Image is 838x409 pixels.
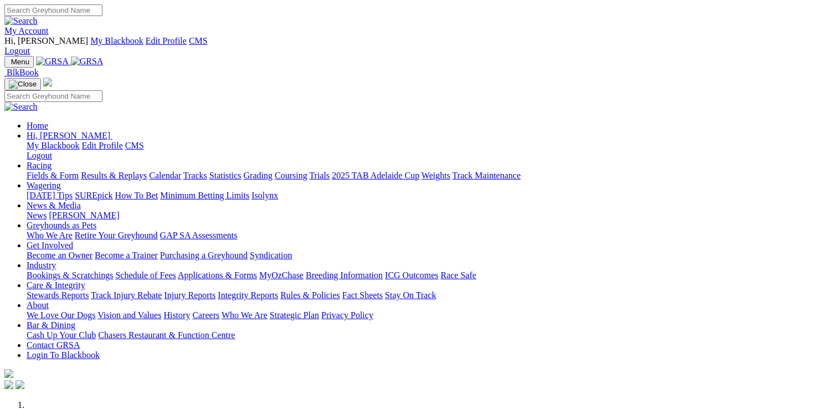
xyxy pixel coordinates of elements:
[321,310,373,320] a: Privacy Policy
[342,290,383,300] a: Fact Sheets
[115,270,176,280] a: Schedule of Fees
[4,90,102,102] input: Search
[98,330,235,340] a: Chasers Restaurant & Function Centre
[306,270,383,280] a: Breeding Information
[125,141,144,150] a: CMS
[250,250,292,260] a: Syndication
[27,350,100,360] a: Login To Blackbook
[27,171,834,181] div: Racing
[27,211,47,220] a: News
[36,57,69,67] img: GRSA
[251,191,278,200] a: Isolynx
[27,310,95,320] a: We Love Our Dogs
[27,320,75,330] a: Bar & Dining
[183,171,207,180] a: Tracks
[440,270,476,280] a: Race Safe
[4,36,88,45] span: Hi, [PERSON_NAME]
[160,231,238,240] a: GAP SA Assessments
[189,36,208,45] a: CMS
[259,270,304,280] a: MyOzChase
[27,300,49,310] a: About
[11,58,29,66] span: Menu
[95,250,158,260] a: Become a Trainer
[27,260,56,270] a: Industry
[27,221,96,230] a: Greyhounds as Pets
[4,56,34,68] button: Toggle navigation
[75,231,158,240] a: Retire Your Greyhound
[27,211,834,221] div: News & Media
[332,171,419,180] a: 2025 TAB Adelaide Cup
[244,171,273,180] a: Grading
[27,141,834,161] div: Hi, [PERSON_NAME]
[160,191,249,200] a: Minimum Betting Limits
[27,191,834,201] div: Wagering
[27,270,834,280] div: Industry
[270,310,319,320] a: Strategic Plan
[82,141,123,150] a: Edit Profile
[218,290,278,300] a: Integrity Reports
[27,151,52,160] a: Logout
[149,171,181,180] a: Calendar
[91,290,162,300] a: Track Injury Rebate
[4,102,38,112] img: Search
[160,250,248,260] a: Purchasing a Greyhound
[453,171,521,180] a: Track Maintenance
[27,181,61,190] a: Wagering
[27,231,834,241] div: Greyhounds as Pets
[71,57,104,67] img: GRSA
[27,131,110,140] span: Hi, [PERSON_NAME]
[16,380,24,389] img: twitter.svg
[27,330,834,340] div: Bar & Dining
[27,241,73,250] a: Get Involved
[178,270,257,280] a: Applications & Forms
[27,290,834,300] div: Care & Integrity
[27,290,89,300] a: Stewards Reports
[27,191,73,200] a: [DATE] Tips
[27,121,48,130] a: Home
[4,4,102,16] input: Search
[385,290,436,300] a: Stay On Track
[27,270,113,280] a: Bookings & Scratchings
[309,171,330,180] a: Trials
[27,161,52,170] a: Racing
[27,250,92,260] a: Become an Owner
[27,280,85,290] a: Care & Integrity
[4,78,41,90] button: Toggle navigation
[27,201,81,210] a: News & Media
[4,16,38,26] img: Search
[4,68,39,77] a: BlkBook
[81,171,147,180] a: Results & Replays
[4,380,13,389] img: facebook.svg
[27,131,112,140] a: Hi, [PERSON_NAME]
[75,191,112,200] a: SUREpick
[43,78,52,86] img: logo-grsa-white.png
[146,36,187,45] a: Edit Profile
[27,171,79,180] a: Fields & Form
[222,310,268,320] a: Who We Are
[4,26,49,35] a: My Account
[421,171,450,180] a: Weights
[275,171,307,180] a: Coursing
[164,290,215,300] a: Injury Reports
[27,231,73,240] a: Who We Are
[27,310,834,320] div: About
[209,171,241,180] a: Statistics
[280,290,340,300] a: Rules & Policies
[27,330,96,340] a: Cash Up Your Club
[90,36,143,45] a: My Blackbook
[163,310,190,320] a: History
[4,36,834,56] div: My Account
[385,270,438,280] a: ICG Outcomes
[7,68,39,77] span: BlkBook
[49,211,119,220] a: [PERSON_NAME]
[97,310,161,320] a: Vision and Values
[9,80,37,89] img: Close
[4,369,13,378] img: logo-grsa-white.png
[192,310,219,320] a: Careers
[4,46,30,55] a: Logout
[27,141,80,150] a: My Blackbook
[115,191,158,200] a: How To Bet
[27,250,834,260] div: Get Involved
[27,340,80,350] a: Contact GRSA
